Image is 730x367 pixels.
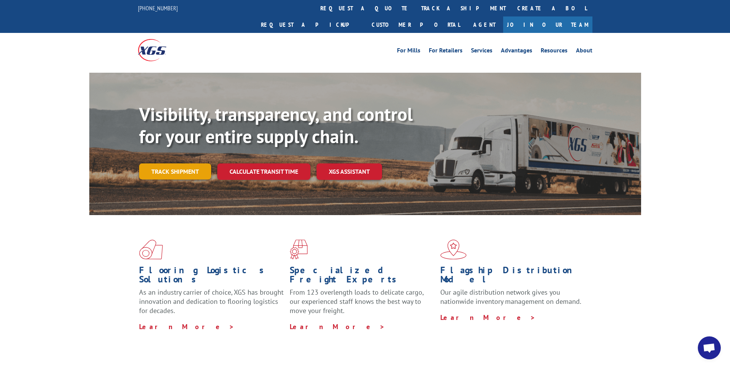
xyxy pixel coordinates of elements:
[217,163,310,180] a: Calculate transit time
[440,240,467,259] img: xgs-icon-flagship-distribution-model-red
[255,16,366,33] a: Request a pickup
[541,47,568,56] a: Resources
[317,163,382,180] a: XGS ASSISTANT
[501,47,532,56] a: Advantages
[290,240,308,259] img: xgs-icon-focused-on-flooring-red
[290,322,385,331] a: Learn More >
[698,336,721,359] div: Open chat
[290,288,435,322] p: From 123 overlength loads to delicate cargo, our experienced staff knows the best way to move you...
[139,266,284,288] h1: Flooring Logistics Solutions
[366,16,466,33] a: Customer Portal
[138,4,178,12] a: [PHONE_NUMBER]
[139,102,413,148] b: Visibility, transparency, and control for your entire supply chain.
[440,313,536,322] a: Learn More >
[471,47,492,56] a: Services
[576,47,592,56] a: About
[139,240,163,259] img: xgs-icon-total-supply-chain-intelligence-red
[397,47,420,56] a: For Mills
[440,288,581,306] span: Our agile distribution network gives you nationwide inventory management on demand.
[429,47,463,56] a: For Retailers
[139,288,284,315] span: As an industry carrier of choice, XGS has brought innovation and dedication to flooring logistics...
[139,163,211,179] a: Track shipment
[139,322,235,331] a: Learn More >
[466,16,503,33] a: Agent
[440,266,585,288] h1: Flagship Distribution Model
[503,16,592,33] a: Join Our Team
[290,266,435,288] h1: Specialized Freight Experts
